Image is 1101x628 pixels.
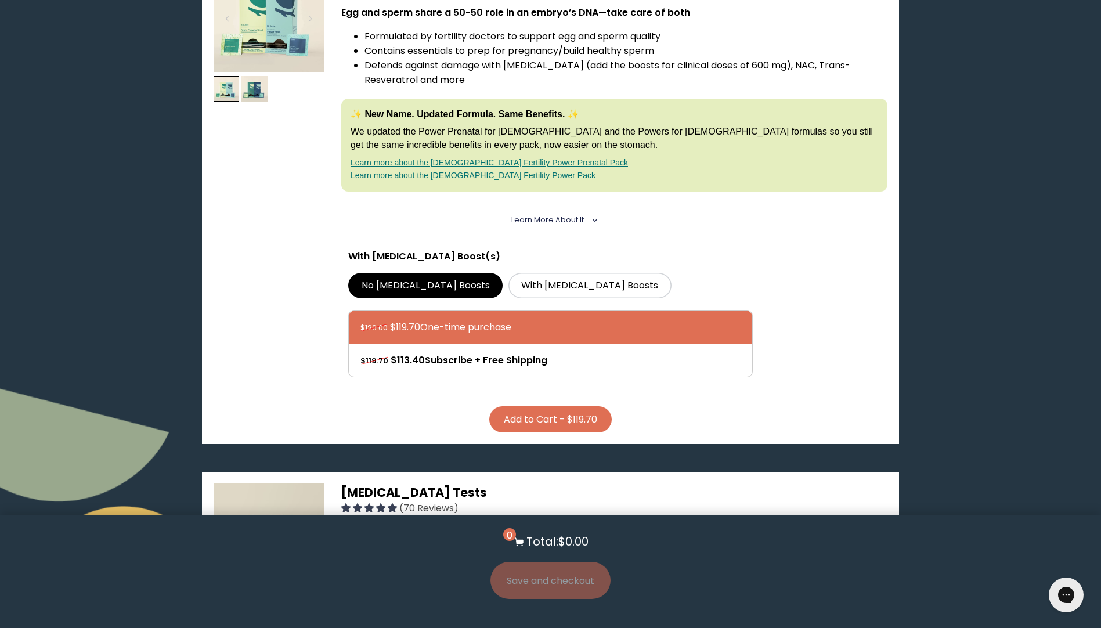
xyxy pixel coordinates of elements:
[214,76,240,102] img: thumbnail image
[489,406,612,432] button: Add to Cart - $119.70
[508,273,672,298] label: With [MEDICAL_DATA] Boosts
[341,501,399,515] span: 4.96 stars
[364,58,887,87] li: Defends against damage with [MEDICAL_DATA] (add the boosts for clinical doses of 600 mg), NAC, Tr...
[511,215,584,225] span: Learn More About it
[503,528,516,541] span: 0
[526,533,589,550] p: Total: $0.00
[348,249,753,264] p: With [MEDICAL_DATA] Boost(s)
[351,109,579,119] strong: ✨ New Name. Updated Formula. Same Benefits. ✨
[399,501,459,515] span: (70 Reviews)
[364,44,887,58] li: Contains essentials to prep for pregnancy/build healthy sperm
[511,215,590,225] summary: Learn More About it <
[214,483,324,594] img: thumbnail image
[351,125,878,151] p: We updated the Power Prenatal for [DEMOGRAPHIC_DATA] and the Powers for [DEMOGRAPHIC_DATA] formul...
[364,29,887,44] li: Formulated by fertility doctors to support egg and sperm quality
[490,562,611,599] button: Save and checkout
[341,484,487,501] span: [MEDICAL_DATA] Tests
[241,76,268,102] img: thumbnail image
[1043,573,1089,616] iframe: Gorgias live chat messenger
[351,158,628,167] a: Learn more about the [DEMOGRAPHIC_DATA] Fertility Power Prenatal Pack
[348,273,503,298] label: No [MEDICAL_DATA] Boosts
[351,171,595,180] a: Learn more about the [DEMOGRAPHIC_DATA] Fertility Power Pack
[587,217,598,223] i: <
[341,6,690,19] strong: Egg and sperm share a 50-50 role in an embryo’s DNA—take care of both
